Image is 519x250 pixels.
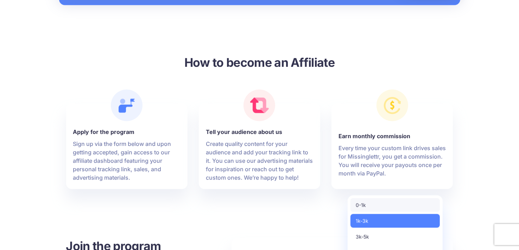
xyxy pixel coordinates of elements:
p: Every time your custom link drives sales for Missinglettr, you get a commission. You will receive... [338,144,446,178]
img: curate.png [250,98,269,113]
b: Tell your audience about us [206,128,313,136]
span: 1k-3k [356,217,368,225]
img: leader.png [118,97,135,114]
span: 3k-5k [356,233,369,241]
span: 0-1k [356,201,366,210]
p: Sign up via the form below and upon getting accepted, gain access to our affiliate dashboard feat... [73,140,181,182]
p: Create quality content for your audience and add your tracking link to it. You can use our advert... [206,140,313,182]
img: revenue.png [382,95,403,116]
b: Apply for the program [73,128,181,136]
b: Earn monthly commission [338,132,446,141]
h3: How to become an Affiliate [165,55,354,70]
